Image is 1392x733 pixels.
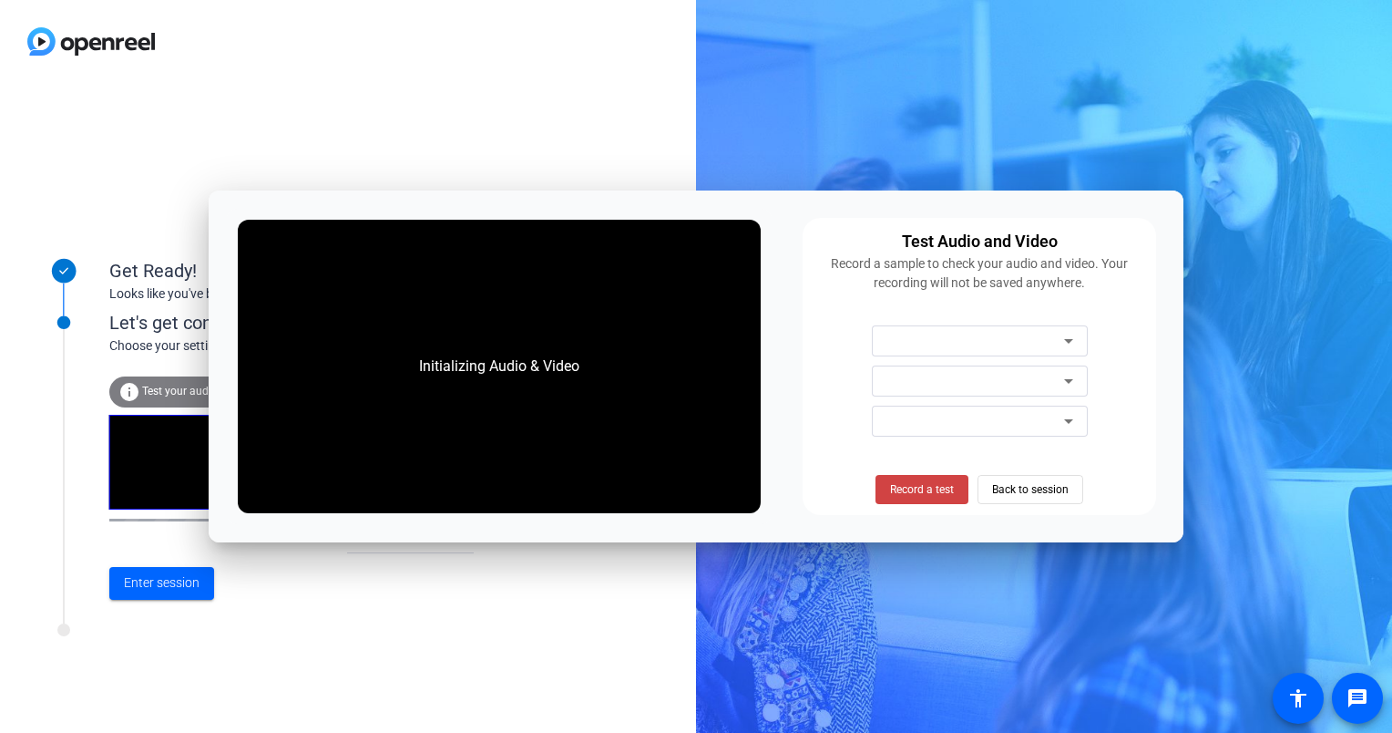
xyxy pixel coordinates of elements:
div: Get Ready! [109,257,474,284]
button: Record a test [875,475,968,504]
span: Enter session [124,573,200,593]
div: Choose your settings [109,336,511,356]
span: Test your audio and video [142,385,269,397]
span: Record a test [890,481,954,498]
mat-icon: info [118,381,140,403]
div: Let's get connected. [109,309,511,336]
span: Back to session [992,472,1069,507]
div: Record a sample to check your audio and video. Your recording will not be saved anywhere. [814,254,1145,293]
mat-icon: message [1346,687,1368,709]
div: Initializing Audio & Video [401,337,598,396]
div: Looks like you've been invited to join [109,284,474,304]
mat-icon: accessibility [1287,687,1309,709]
div: Test Audio and Video [902,229,1058,254]
button: Back to session [977,475,1083,504]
